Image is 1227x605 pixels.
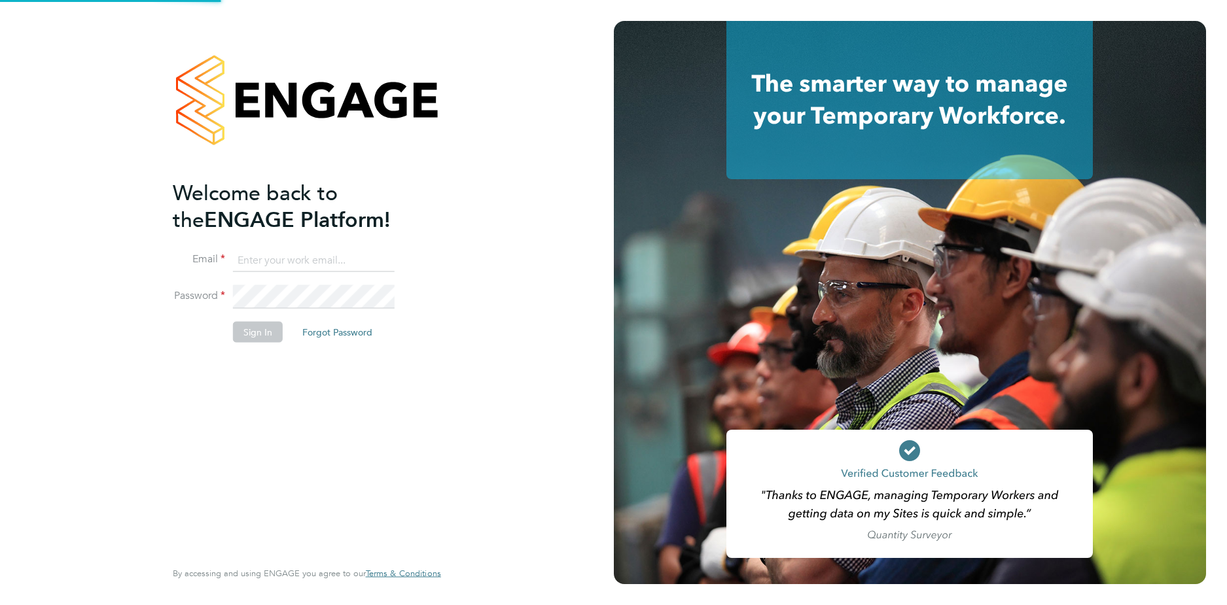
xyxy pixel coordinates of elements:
span: By accessing and using ENGAGE you agree to our [173,568,441,579]
span: Terms & Conditions [366,568,441,579]
label: Password [173,289,225,303]
button: Sign In [233,322,283,343]
button: Forgot Password [292,322,383,343]
input: Enter your work email... [233,249,395,272]
a: Terms & Conditions [366,568,441,579]
label: Email [173,252,225,266]
span: Welcome back to the [173,180,338,232]
h2: ENGAGE Platform! [173,179,428,233]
